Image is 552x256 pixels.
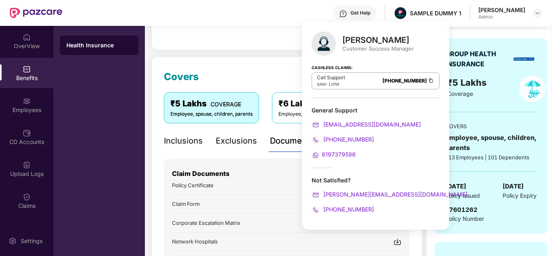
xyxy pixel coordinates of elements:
img: svg+xml;base64,PHN2ZyBpZD0iQ2xhaW0iIHhtbG5zPSJodHRwOi8vd3d3LnczLm9yZy8yMDAwL3N2ZyIgd2lkdGg9IjIwIi... [23,193,31,201]
img: svg+xml;base64,PHN2ZyBpZD0iU2V0dGluZy0yMHgyMCIgeG1sbnM9Imh0dHA6Ly93d3cudzMub3JnLzIwMDAvc3ZnIiB3aW... [8,237,17,245]
div: Employee, spouse, children, parents [445,133,537,153]
img: New Pazcare Logo [10,8,62,18]
div: Inclusions [164,135,203,147]
span: [EMAIL_ADDRESS][DOMAIN_NAME] [322,121,421,128]
div: [PERSON_NAME] [478,6,525,14]
img: svg+xml;base64,PHN2ZyB4bWxucz0iaHR0cDovL3d3dy53My5vcmcvMjAwMC9zdmciIHdpZHRoPSIyMCIgaGVpZ2h0PSIyMC... [312,121,320,129]
strong: Cashless Claims: [312,63,352,72]
img: svg+xml;base64,PHN2ZyBpZD0iQ2xhaW0iIHhtbG5zPSJodHRwOi8vd3d3LnczLm9yZy8yMDAwL3N2ZyIgd2lkdGg9IjIwIi... [23,225,31,233]
div: - [317,81,345,87]
span: [DATE] [445,182,466,191]
a: [PERSON_NAME][EMAIL_ADDRESS][DOMAIN_NAME] [312,191,467,198]
div: Customer Success Manager [342,45,414,52]
img: insurerLogo [514,57,534,61]
img: svg+xml;base64,PHN2ZyB4bWxucz0iaHR0cDovL3d3dy53My5vcmcvMjAwMC9zdmciIHdpZHRoPSIyMCIgaGVpZ2h0PSIyMC... [312,206,320,214]
div: Not Satisfied? [312,176,439,184]
span: 11PM [328,82,339,87]
span: 8AM [317,82,326,87]
a: [PHONE_NUMBER] [312,136,374,143]
a: [PHONE_NUMBER] [312,206,374,213]
div: ₹6 Lakhs [278,97,361,110]
span: Corporate Escalation Matrix [172,220,240,226]
p: Call Support [317,74,345,81]
img: svg+xml;base64,PHN2ZyBpZD0iQmVuZWZpdHMiIHhtbG5zPSJodHRwOi8vd3d3LnczLm9yZy8yMDAwL3N2ZyIgd2lkdGg9Ij... [23,65,31,73]
span: [PHONE_NUMBER] [322,206,374,213]
span: 37601262 [445,206,478,214]
span: [PERSON_NAME][EMAIL_ADDRESS][DOMAIN_NAME] [322,191,467,198]
div: Not Satisfied? [312,176,439,214]
img: svg+xml;base64,PHN2ZyBpZD0iRW1wbG95ZWVzIiB4bWxucz0iaHR0cDovL3d3dy53My5vcmcvMjAwMC9zdmciIHdpZHRoPS... [23,97,31,105]
p: Claim Documents [172,169,401,179]
span: Network Hospitals [172,238,218,245]
span: COVERAGE [210,101,241,108]
div: General Support [312,106,439,159]
div: Employee, spouse, children, parents [170,110,253,118]
a: [EMAIL_ADDRESS][DOMAIN_NAME] [312,121,421,128]
div: Employee, spouse, children, parents [278,110,361,118]
img: svg+xml;base64,PHN2ZyBpZD0iRHJvcGRvd24tMzJ4MzIiIHhtbG5zPSJodHRwOi8vd3d3LnczLm9yZy8yMDAwL3N2ZyIgd2... [534,10,541,16]
div: Get Help [350,10,370,16]
img: policyIcon [519,76,546,102]
div: [PERSON_NAME] [342,35,414,45]
span: ₹5 Lakhs [447,77,489,88]
span: Covers [164,71,199,83]
div: GROUP HEALTH INSURANCE [445,49,511,69]
div: Documents [270,135,314,147]
img: svg+xml;base64,PHN2ZyB4bWxucz0iaHR0cDovL3d3dy53My5vcmcvMjAwMC9zdmciIHhtbG5zOnhsaW5rPSJodHRwOi8vd3... [312,32,336,56]
span: Policy Expiry [503,191,537,200]
span: [DATE] [503,182,524,191]
div: Admin [478,14,525,20]
a: 8197379596 [312,151,356,158]
div: Health Insurance [66,41,132,49]
span: Policy Number [445,215,484,222]
img: svg+xml;base64,PHN2ZyBpZD0iQ0RfQWNjb3VudHMiIGRhdGEtbmFtZT0iQ0QgQWNjb3VudHMiIHhtbG5zPSJodHRwOi8vd3... [23,129,31,137]
span: Claim Form [172,201,200,207]
img: svg+xml;base64,PHN2ZyBpZD0iVXBsb2FkX0xvZ3MiIGRhdGEtbmFtZT0iVXBsb2FkIExvZ3MiIHhtbG5zPSJodHRwOi8vd3... [23,161,31,169]
span: Policy Certificate [172,182,214,188]
span: Coverage [447,90,473,97]
div: General Support [312,106,439,114]
img: svg+xml;base64,PHN2ZyB4bWxucz0iaHR0cDovL3d3dy53My5vcmcvMjAwMC9zdmciIHdpZHRoPSIyMCIgaGVpZ2h0PSIyMC... [312,136,320,144]
img: svg+xml;base64,PHN2ZyB4bWxucz0iaHR0cDovL3d3dy53My5vcmcvMjAwMC9zdmciIHdpZHRoPSIyMCIgaGVpZ2h0PSIyMC... [312,151,320,159]
div: SAMPLE DUMMY 1 [410,9,461,17]
div: COVERS [445,122,537,130]
img: svg+xml;base64,PHN2ZyBpZD0iSG9tZSIgeG1sbnM9Imh0dHA6Ly93d3cudzMub3JnLzIwMDAvc3ZnIiB3aWR0aD0iMjAiIG... [23,33,31,41]
img: svg+xml;base64,PHN2ZyB4bWxucz0iaHR0cDovL3d3dy53My5vcmcvMjAwMC9zdmciIHdpZHRoPSIyMCIgaGVpZ2h0PSIyMC... [312,191,320,199]
div: ₹5 Lakhs [170,97,253,110]
img: svg+xml;base64,PHN2ZyBpZD0iSGVscC0zMngzMiIgeG1sbnM9Imh0dHA6Ly93d3cudzMub3JnLzIwMDAvc3ZnIiB3aWR0aD... [339,10,347,18]
div: 613 Employees | 101 Dependents [445,153,537,161]
a: [PHONE_NUMBER] [382,78,427,84]
span: [PHONE_NUMBER] [322,136,374,143]
img: svg+xml;base64,PHN2ZyBpZD0iRG93bmxvYWQtMjR4MjQiIHhtbG5zPSJodHRwOi8vd3d3LnczLm9yZy8yMDAwL3N2ZyIgd2... [393,238,401,246]
img: Clipboard Icon [428,77,434,84]
div: Settings [18,237,45,245]
div: Exclusions [216,135,257,147]
span: 8197379596 [322,151,356,158]
img: Pazcare_Alternative_logo-01-01.png [395,7,406,19]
